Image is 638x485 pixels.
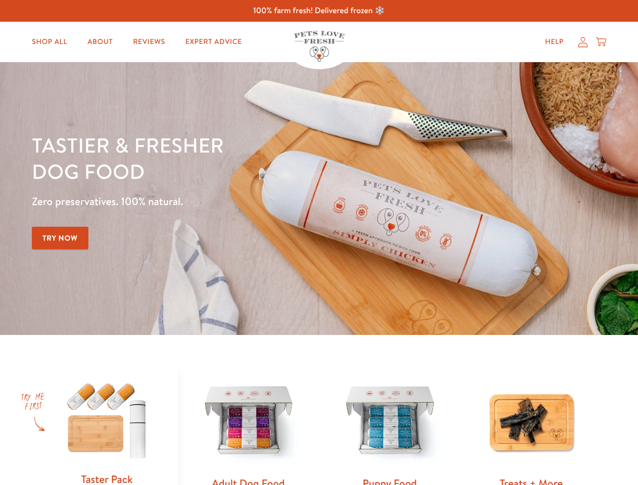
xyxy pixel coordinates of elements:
a: Help [537,32,572,52]
h1: Tastier & fresher dog food [32,132,415,184]
a: Shop All [24,32,75,52]
a: About [79,32,121,52]
a: Reviews [125,32,173,52]
a: Expert Advice [177,32,250,52]
a: Try Now [32,227,88,250]
p: Zero preservatives. 100% natural. [32,192,415,211]
img: Pets Love Fresh [294,31,345,62]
